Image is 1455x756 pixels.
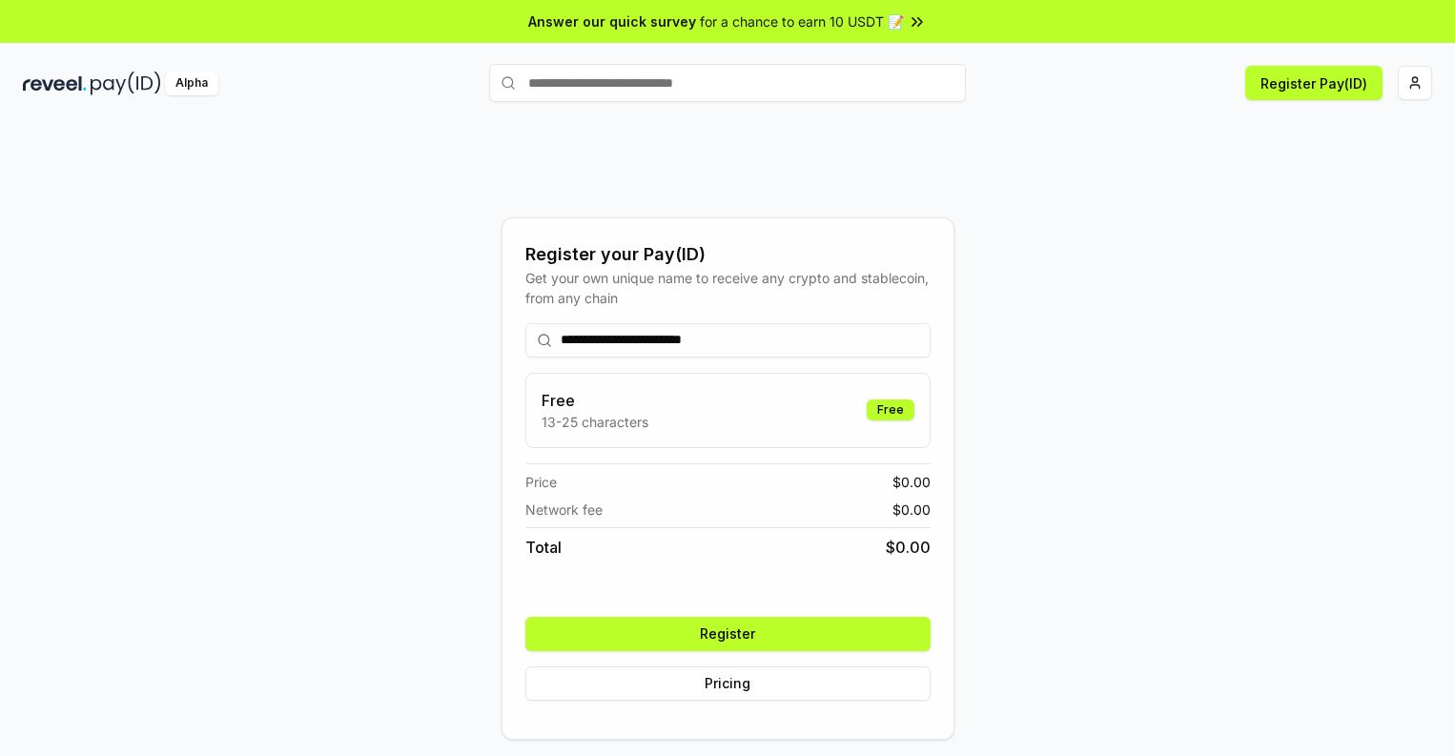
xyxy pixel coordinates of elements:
[542,389,648,412] h3: Free
[528,11,696,31] span: Answer our quick survey
[525,617,931,651] button: Register
[525,500,603,520] span: Network fee
[23,72,87,95] img: reveel_dark
[525,268,931,308] div: Get your own unique name to receive any crypto and stablecoin, from any chain
[886,536,931,559] span: $ 0.00
[700,11,904,31] span: for a chance to earn 10 USDT 📝
[525,536,562,559] span: Total
[525,666,931,701] button: Pricing
[525,472,557,492] span: Price
[91,72,161,95] img: pay_id
[892,500,931,520] span: $ 0.00
[867,399,914,420] div: Free
[525,241,931,268] div: Register your Pay(ID)
[892,472,931,492] span: $ 0.00
[1245,66,1383,100] button: Register Pay(ID)
[165,72,218,95] div: Alpha
[542,412,648,432] p: 13-25 characters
